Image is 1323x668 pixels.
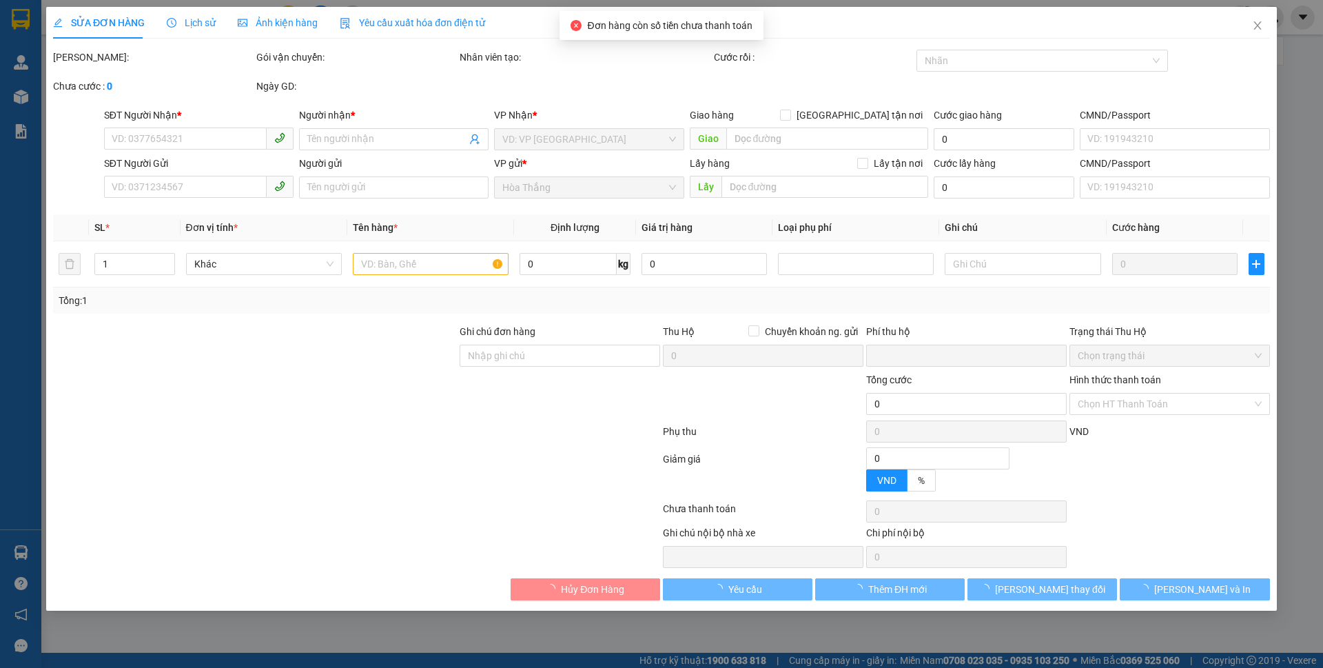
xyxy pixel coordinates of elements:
[571,20,582,31] span: close-circle
[587,20,752,31] span: Đơn hàng còn số tiền chưa thanh toán
[299,108,489,123] div: Người nhận
[95,222,106,233] span: SL
[772,214,939,241] th: Loại phụ phí
[167,18,176,28] span: clock-circle
[642,222,693,233] span: Giá trị hàng
[353,222,398,233] span: Tên hàng
[853,584,868,594] span: loading
[690,176,721,198] span: Lấy
[868,582,927,597] span: Thêm ĐH mới
[617,253,630,275] span: kg
[104,108,294,123] div: SĐT Người Nhận
[1069,324,1270,339] div: Trạng thái Thu Hộ
[186,222,238,233] span: Đơn vị tính
[690,158,730,169] span: Lấy hàng
[934,110,1002,121] label: Cước giao hàng
[299,156,489,171] div: Người gửi
[274,132,285,143] span: phone
[53,50,254,65] div: [PERSON_NAME]:
[690,110,734,121] span: Giao hàng
[661,452,865,498] div: Giảm giá
[663,578,812,600] button: Yêu cầu
[791,108,928,123] span: [GEOGRAPHIC_DATA] tận nơi
[1252,20,1263,31] span: close
[470,134,481,145] span: user-add
[194,254,334,274] span: Khác
[877,475,896,486] span: VND
[53,18,63,28] span: edit
[495,156,684,171] div: VP gửi
[353,253,509,275] input: VD: Bàn, Ghế
[663,525,863,546] div: Ghi chú nội bộ nhà xe
[728,582,762,597] span: Yêu cầu
[866,374,912,385] span: Tổng cước
[256,50,457,65] div: Gói vận chuyển:
[256,79,457,94] div: Ngày GD:
[967,578,1117,600] button: [PERSON_NAME] thay đổi
[759,324,863,339] span: Chuyển khoản ng. gửi
[59,293,511,308] div: Tổng: 1
[460,50,711,65] div: Nhân viên tạo:
[713,584,728,594] span: loading
[1069,426,1089,437] span: VND
[866,525,1067,546] div: Chi phí nội bộ
[866,324,1067,345] div: Phí thu hộ
[661,501,865,525] div: Chưa thanh toán
[340,18,351,29] img: icon
[104,156,294,171] div: SĐT Người Gửi
[546,584,561,594] span: loading
[238,17,318,28] span: Ảnh kiện hàng
[945,253,1101,275] input: Ghi Chú
[1249,253,1264,275] button: plus
[934,128,1074,150] input: Cước giao hàng
[561,582,624,597] span: Hủy Đơn Hàng
[690,128,726,150] span: Giao
[661,424,865,448] div: Phụ thu
[1080,108,1269,123] div: CMND/Passport
[1112,222,1160,233] span: Cước hàng
[340,17,485,28] span: Yêu cầu xuất hóa đơn điện tử
[107,81,112,92] b: 0
[274,181,285,192] span: phone
[934,158,996,169] label: Cước lấy hàng
[934,176,1074,199] input: Cước lấy hàng
[1078,345,1262,366] span: Chọn trạng thái
[53,17,145,28] span: SỬA ĐƠN HÀNG
[460,326,535,337] label: Ghi chú đơn hàng
[59,253,81,275] button: delete
[980,584,995,594] span: loading
[663,326,695,337] span: Thu Hộ
[726,128,928,150] input: Dọc đường
[940,214,1107,241] th: Ghi chú
[1154,582,1251,597] span: [PERSON_NAME] và In
[868,156,928,171] span: Lấy tận nơi
[1139,584,1154,594] span: loading
[503,177,676,198] span: Hòa Thắng
[551,222,599,233] span: Định lượng
[495,110,533,121] span: VP Nhận
[1249,259,1263,270] span: plus
[1069,374,1161,385] label: Hình thức thanh toán
[1120,578,1270,600] button: [PERSON_NAME] và In
[815,578,965,600] button: Thêm ĐH mới
[1112,253,1238,275] input: 0
[167,17,216,28] span: Lịch sử
[721,176,928,198] input: Dọc đường
[460,345,660,367] input: Ghi chú đơn hàng
[238,18,247,28] span: picture
[53,79,254,94] div: Chưa cước :
[918,475,925,486] span: %
[995,582,1105,597] span: [PERSON_NAME] thay đổi
[1238,7,1277,45] button: Close
[511,578,660,600] button: Hủy Đơn Hàng
[714,50,914,65] div: Cước rồi :
[1080,156,1269,171] div: CMND/Passport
